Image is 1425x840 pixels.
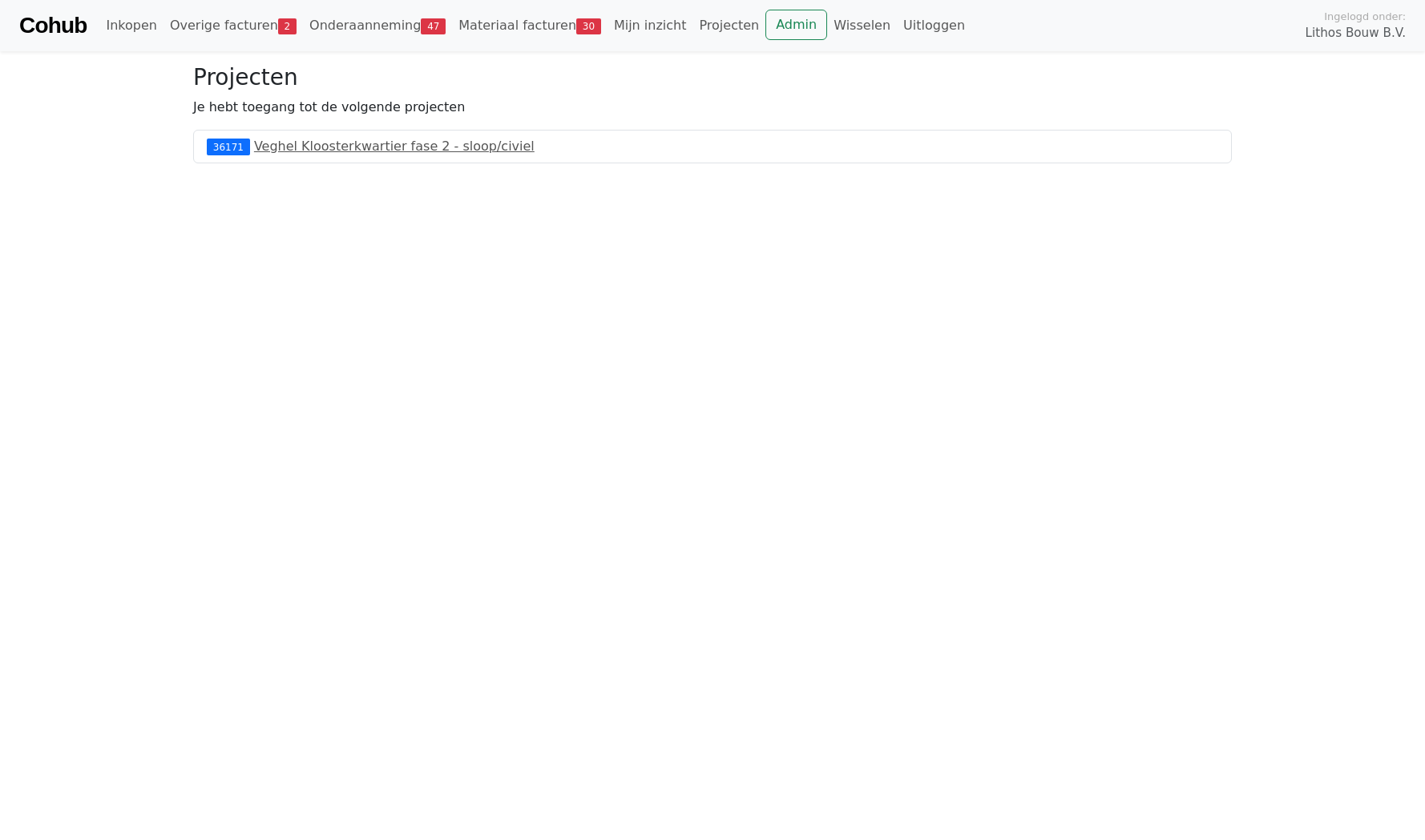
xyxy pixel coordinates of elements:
[303,10,452,42] a: Onderaanneming47
[452,10,608,42] a: Materiaal facturen30
[421,18,446,34] span: 47
[207,139,250,155] div: 36171
[576,18,601,34] span: 30
[608,10,693,42] a: Mijn inzicht
[19,6,87,45] a: Cohub
[99,10,163,42] a: Inkopen
[827,10,897,42] a: Wisselen
[897,10,971,42] a: Uitloggen
[163,10,303,42] a: Overige facturen2
[278,18,297,34] span: 2
[1306,24,1406,42] span: Lithos Bouw B.V.
[193,64,1232,91] h3: Projecten
[254,139,535,154] a: Veghel Kloosterkwartier fase 2 - sloop/civiel
[692,10,765,42] a: Projecten
[765,10,827,40] a: Admin
[1324,9,1406,24] span: Ingelogd onder:
[193,98,1232,117] p: Je hebt toegang tot de volgende projecten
